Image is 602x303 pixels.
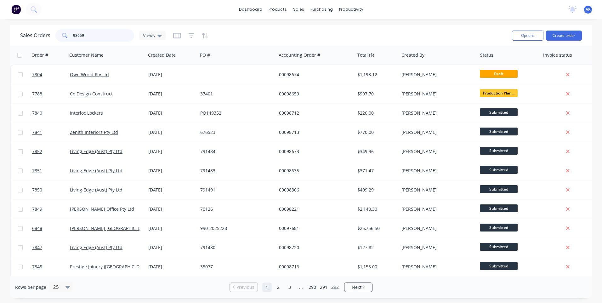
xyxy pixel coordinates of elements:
[32,148,42,155] span: 7852
[401,264,471,270] div: [PERSON_NAME]
[285,283,294,292] a: Page 3
[200,148,270,155] div: 791484
[148,225,195,232] div: [DATE]
[32,200,70,219] a: 7849
[148,71,195,78] div: [DATE]
[73,29,134,42] input: Search...
[70,206,134,212] a: [PERSON_NAME] Office Pty Ltd
[480,52,493,58] div: Status
[236,5,265,14] a: dashboard
[148,206,195,212] div: [DATE]
[279,91,349,97] div: 00098659
[143,32,155,39] span: Views
[357,129,394,135] div: $770.00
[20,32,50,38] h1: Sales Orders
[32,238,70,257] a: 7847
[200,264,270,270] div: 35077
[336,5,366,14] div: productivity
[357,168,394,174] div: $371.47
[32,264,42,270] span: 7845
[227,283,375,292] ul: Pagination
[32,161,70,180] a: 7851
[401,110,471,116] div: [PERSON_NAME]
[148,168,195,174] div: [DATE]
[69,52,104,58] div: Customer Name
[279,225,349,232] div: 00097681
[401,168,471,174] div: [PERSON_NAME]
[70,187,122,193] a: Living Edge (Aust) Pty Ltd
[32,180,70,199] a: 7850
[32,91,42,97] span: 7788
[274,283,283,292] a: Page 2
[546,31,582,41] button: Create order
[586,7,591,12] span: AK
[279,148,349,155] div: 00098673
[70,129,118,135] a: Zenith Interiors Pty Ltd
[200,244,270,251] div: 791480
[32,168,42,174] span: 7851
[480,262,518,270] span: Submitted
[32,110,42,116] span: 7840
[200,168,270,174] div: 791483
[200,225,270,232] div: 990-2025228
[279,264,349,270] div: 00098716
[32,123,70,142] a: 7841
[480,147,518,155] span: Submitted
[32,206,42,212] span: 7849
[70,225,150,231] a: [PERSON_NAME] [GEOGRAPHIC_DATA]
[279,110,349,116] div: 00098712
[279,129,349,135] div: 00098713
[70,110,103,116] a: Interloc Lockers
[200,206,270,212] div: 70126
[480,166,518,174] span: Submitted
[401,148,471,155] div: [PERSON_NAME]
[307,5,336,14] div: purchasing
[401,71,471,78] div: [PERSON_NAME]
[15,284,46,290] span: Rows per page
[357,148,394,155] div: $349.36
[279,52,320,58] div: Accounting Order #
[480,108,518,116] span: Submitted
[11,5,21,14] img: Factory
[330,283,340,292] a: Page 292
[543,52,572,58] div: Invoice status
[32,187,42,193] span: 7850
[200,129,270,135] div: 676523
[296,283,306,292] a: Jump forward
[200,110,270,116] div: PO149352
[480,204,518,212] span: Submitted
[480,128,518,135] span: Submitted
[70,168,122,174] a: Living Edge (Aust) Pty Ltd
[480,224,518,232] span: Submitted
[401,244,471,251] div: [PERSON_NAME]
[200,187,270,193] div: 791491
[70,244,122,250] a: Living Edge (Aust) Pty Ltd
[357,206,394,212] div: $2,148.30
[480,89,518,97] span: Production Plan...
[279,206,349,212] div: 00098221
[401,129,471,135] div: [PERSON_NAME]
[32,65,70,84] a: 7804
[148,148,195,155] div: [DATE]
[32,244,42,251] span: 7847
[512,31,543,41] button: Options
[279,168,349,174] div: 00098635
[480,243,518,251] span: Submitted
[148,52,176,58] div: Created Date
[401,91,471,97] div: [PERSON_NAME]
[265,5,290,14] div: products
[148,110,195,116] div: [DATE]
[401,225,471,232] div: [PERSON_NAME]
[357,264,394,270] div: $1,155.00
[352,284,361,290] span: Next
[32,84,70,103] a: 7788
[401,187,471,193] div: [PERSON_NAME]
[32,142,70,161] a: 7852
[357,225,394,232] div: $25,756.50
[148,91,195,97] div: [DATE]
[32,129,42,135] span: 7841
[290,5,307,14] div: sales
[230,284,258,290] a: Previous page
[401,52,424,58] div: Created By
[32,225,42,232] span: 6848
